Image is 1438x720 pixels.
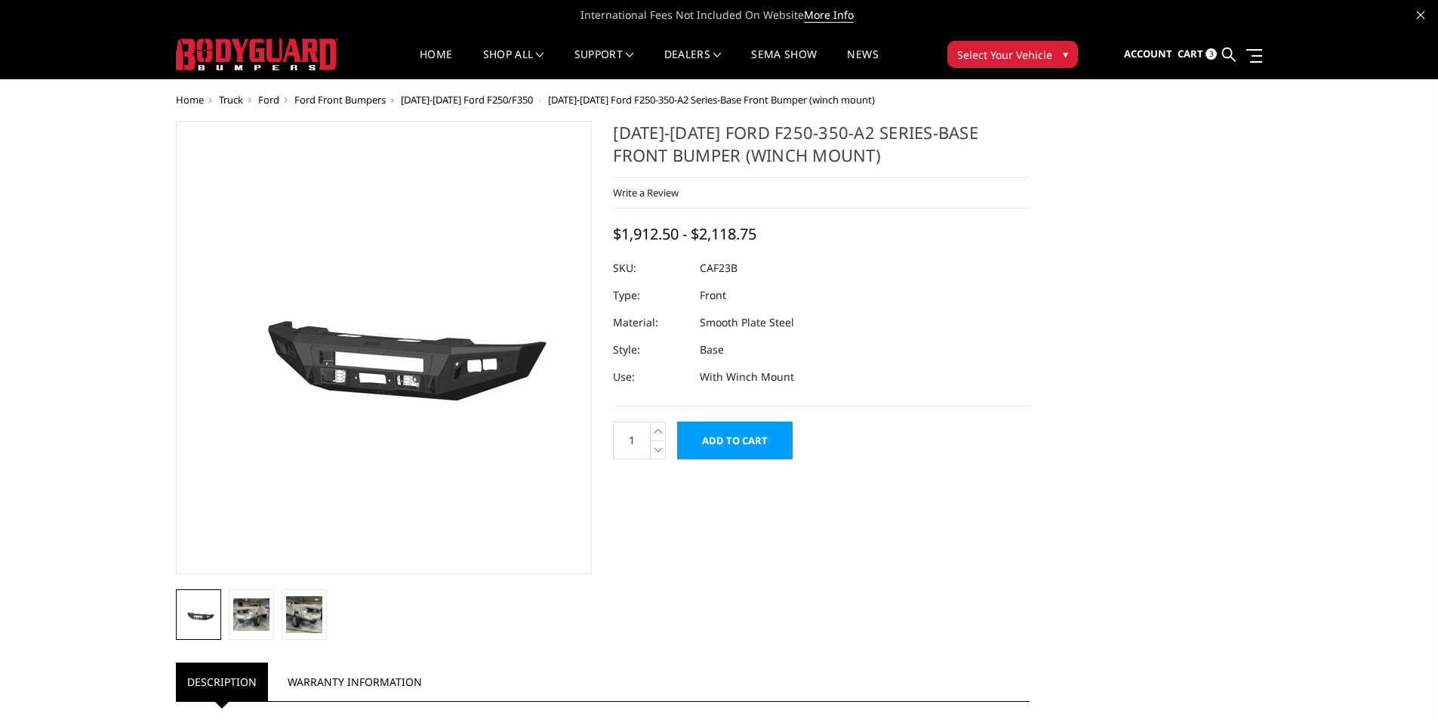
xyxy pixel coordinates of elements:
[613,363,688,391] dt: Use:
[1124,47,1172,60] span: Account
[947,41,1078,68] button: Select Your Vehicle
[613,336,688,363] dt: Style:
[700,363,794,391] dd: With Winch Mount
[613,309,688,336] dt: Material:
[847,49,878,79] a: News
[700,255,737,282] dd: CAF23B
[548,93,875,107] span: [DATE]-[DATE] Ford F250-350-A2 Series-Base Front Bumper (winch mount)
[751,49,817,79] a: SEMA Show
[1063,46,1068,62] span: ▾
[294,93,386,107] a: Ford Front Bumpers
[233,598,269,630] img: 2023-2025 Ford F250-350-A2 Series-Base Front Bumper (winch mount)
[1206,48,1217,60] span: 3
[664,49,722,79] a: Dealers
[957,47,1052,63] span: Select Your Vehicle
[700,309,794,336] dd: Smooth Plate Steel
[176,93,204,107] a: Home
[180,607,217,624] img: 2023-2025 Ford F250-350-A2 Series-Base Front Bumper (winch mount)
[613,282,688,309] dt: Type:
[286,596,322,632] img: 2023-2025 Ford F250-350-A2 Series-Base Front Bumper (winch mount)
[176,121,593,574] a: 2023-2025 Ford F250-350-A2 Series-Base Front Bumper (winch mount)
[700,336,724,363] dd: Base
[176,39,338,70] img: BODYGUARD BUMPERS
[804,8,854,23] a: More Info
[219,93,243,107] a: Truck
[420,49,452,79] a: Home
[700,282,726,309] dd: Front
[613,186,679,199] a: Write a Review
[613,224,756,244] span: $1,912.50 - $2,118.75
[483,49,544,79] a: shop all
[1178,47,1203,60] span: Cart
[176,663,268,701] a: Description
[1178,34,1217,75] a: Cart 3
[574,49,634,79] a: Support
[613,255,688,282] dt: SKU:
[677,422,793,459] input: Add to Cart
[276,663,433,701] a: Warranty Information
[401,93,533,107] a: [DATE]-[DATE] Ford F250/F350
[195,259,572,436] img: 2023-2025 Ford F250-350-A2 Series-Base Front Bumper (winch mount)
[258,93,279,107] a: Ford
[613,121,1030,178] h1: [DATE]-[DATE] Ford F250-350-A2 Series-Base Front Bumper (winch mount)
[1124,34,1172,75] a: Account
